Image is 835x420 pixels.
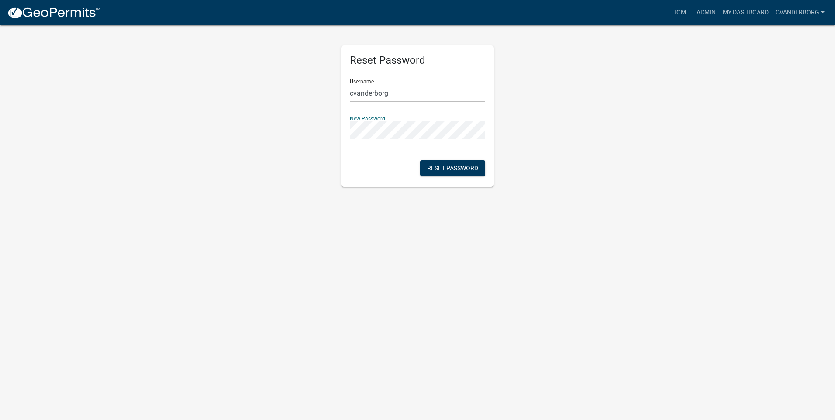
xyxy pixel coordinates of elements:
[350,54,485,67] h5: Reset Password
[693,4,719,21] a: Admin
[420,160,485,176] button: Reset Password
[719,4,772,21] a: My Dashboard
[772,4,828,21] a: cvanderborg
[669,4,693,21] a: Home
